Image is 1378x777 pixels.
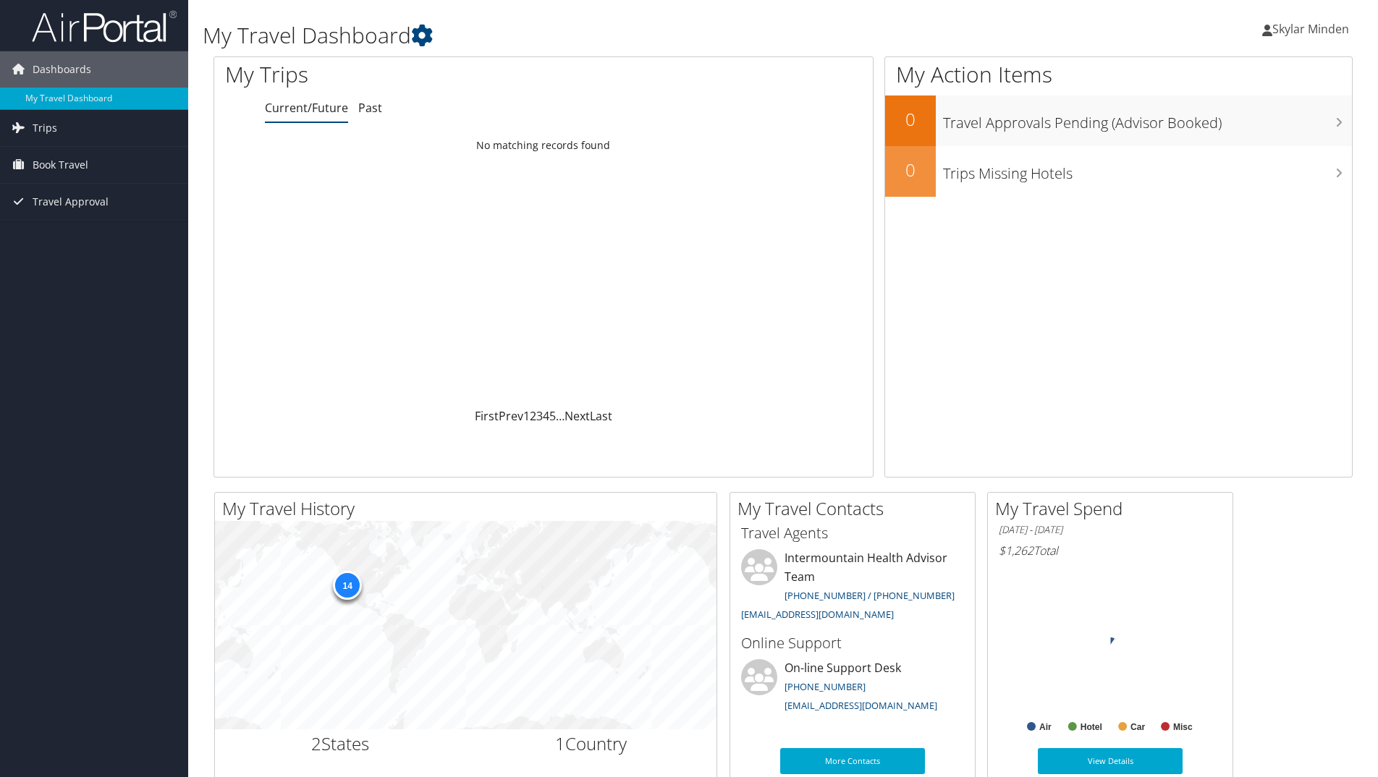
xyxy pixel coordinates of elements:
h1: My Action Items [885,59,1352,90]
a: Current/Future [265,100,348,116]
li: Intermountain Health Advisor Team [734,549,971,627]
h2: My Travel History [222,496,717,521]
h2: My Travel Spend [995,496,1233,521]
a: 4 [543,408,549,424]
text: Air [1039,722,1052,732]
a: Next [565,408,590,424]
span: Dashboards [33,51,91,88]
span: Travel Approval [33,184,109,220]
h1: My Trips [225,59,588,90]
span: 1 [555,731,565,755]
h2: States [226,731,455,756]
td: No matching records found [214,132,873,158]
h2: 0 [885,158,936,182]
h6: [DATE] - [DATE] [999,523,1222,537]
span: Skylar Minden [1272,21,1349,37]
a: 5 [549,408,556,424]
h2: My Travel Contacts [737,496,975,521]
h1: My Travel Dashboard [203,20,976,51]
li: On-line Support Desk [734,659,971,718]
span: 2 [311,731,321,755]
a: 3 [536,408,543,424]
div: 14 [333,571,362,600]
a: 0Trips Missing Hotels [885,146,1352,197]
a: Past [358,100,382,116]
h3: Trips Missing Hotels [943,156,1352,184]
text: Hotel [1081,722,1102,732]
text: Misc [1173,722,1193,732]
a: [PHONE_NUMBER] / [PHONE_NUMBER] [785,589,955,602]
a: Last [590,408,612,424]
h2: 0 [885,107,936,132]
a: Prev [499,408,523,424]
span: … [556,408,565,424]
a: [EMAIL_ADDRESS][DOMAIN_NAME] [741,608,894,621]
a: Skylar Minden [1262,7,1364,51]
h6: Total [999,543,1222,559]
h3: Travel Approvals Pending (Advisor Booked) [943,106,1352,133]
a: 1 [523,408,530,424]
span: Book Travel [33,147,88,183]
a: [EMAIL_ADDRESS][DOMAIN_NAME] [785,699,937,712]
a: 0Travel Approvals Pending (Advisor Booked) [885,95,1352,146]
h3: Travel Agents [741,523,964,543]
h2: Country [477,731,706,756]
a: 2 [530,408,536,424]
a: More Contacts [780,748,925,774]
span: Trips [33,110,57,146]
span: $1,262 [999,543,1033,559]
a: View Details [1038,748,1183,774]
a: [PHONE_NUMBER] [785,680,866,693]
img: airportal-logo.png [32,9,177,43]
text: Car [1130,722,1145,732]
a: First [475,408,499,424]
h3: Online Support [741,633,964,653]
